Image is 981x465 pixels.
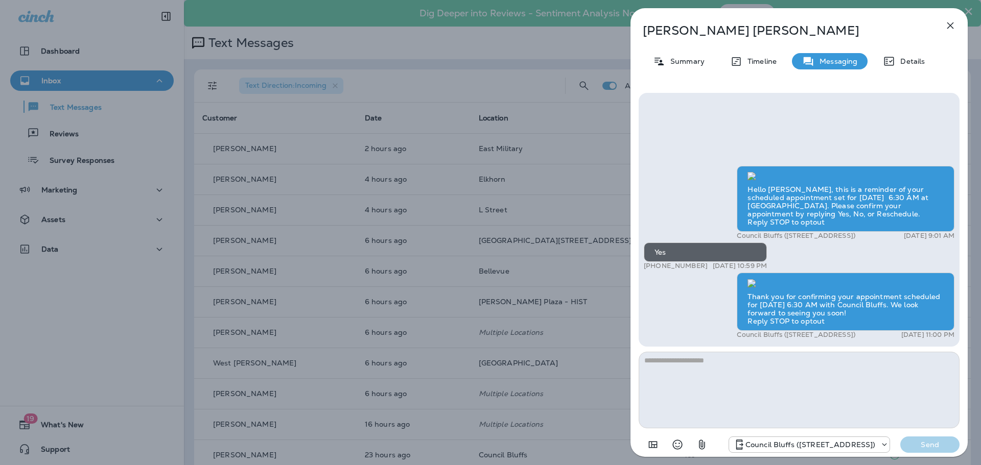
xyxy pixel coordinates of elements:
p: Council Bluffs ([STREET_ADDRESS]) [737,331,855,339]
p: [DATE] 10:59 PM [713,262,767,270]
button: Select an emoji [667,434,688,455]
p: Messaging [814,57,857,65]
p: Council Bluffs ([STREET_ADDRESS]) [737,232,855,240]
p: [DATE] 11:00 PM [901,331,954,339]
div: Thank you for confirming your appointment scheduled for [DATE] 6:30 AM with Council Bluffs. We lo... [737,273,954,331]
p: Summary [665,57,705,65]
img: twilio-download [748,172,756,180]
p: [DATE] 9:01 AM [904,232,954,240]
p: [PERSON_NAME] [PERSON_NAME] [643,23,922,38]
div: Yes [644,242,767,262]
p: Details [895,57,925,65]
p: Council Bluffs ([STREET_ADDRESS]) [745,440,876,449]
img: twilio-download [748,279,756,287]
p: [PHONE_NUMBER] [644,262,708,270]
div: Hello [PERSON_NAME], this is a reminder of your scheduled appointment set for [DATE] 6:30 AM at [... [737,166,954,232]
button: Add in a premade template [643,434,663,455]
p: Timeline [742,57,777,65]
div: +1 (712) 322-7707 [729,438,890,451]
